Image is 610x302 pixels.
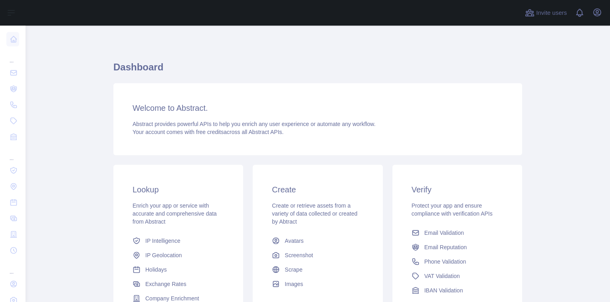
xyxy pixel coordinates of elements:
[408,283,506,298] a: IBAN Validation
[133,102,503,114] h3: Welcome to Abstract.
[523,6,568,19] button: Invite users
[133,184,224,195] h3: Lookup
[272,184,363,195] h3: Create
[269,234,366,248] a: Avatars
[6,146,19,162] div: ...
[424,243,467,251] span: Email Reputation
[196,129,224,135] span: free credits
[133,129,283,135] span: Your account comes with across all Abstract APIs.
[269,248,366,262] a: Screenshot
[272,202,357,225] span: Create or retrieve assets from a variety of data collected or created by Abtract
[113,61,522,80] h1: Dashboard
[285,266,302,274] span: Scrape
[536,8,567,18] span: Invite users
[145,237,180,245] span: IP Intelligence
[408,226,506,240] a: Email Validation
[285,237,303,245] span: Avatars
[145,251,182,259] span: IP Geolocation
[408,254,506,269] a: Phone Validation
[6,259,19,275] div: ...
[129,277,227,291] a: Exchange Rates
[129,262,227,277] a: Holidays
[269,277,366,291] a: Images
[412,202,493,217] span: Protect your app and ensure compliance with verification APIs
[6,48,19,64] div: ...
[424,286,463,294] span: IBAN Validation
[133,121,376,127] span: Abstract provides powerful APIs to help you enrich any user experience or automate any workflow.
[129,234,227,248] a: IP Intelligence
[285,280,303,288] span: Images
[408,269,506,283] a: VAT Validation
[285,251,313,259] span: Screenshot
[412,184,503,195] h3: Verify
[269,262,366,277] a: Scrape
[424,272,460,280] span: VAT Validation
[129,248,227,262] a: IP Geolocation
[424,258,466,266] span: Phone Validation
[133,202,217,225] span: Enrich your app or service with accurate and comprehensive data from Abstract
[424,229,464,237] span: Email Validation
[145,266,167,274] span: Holidays
[408,240,506,254] a: Email Reputation
[145,280,186,288] span: Exchange Rates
